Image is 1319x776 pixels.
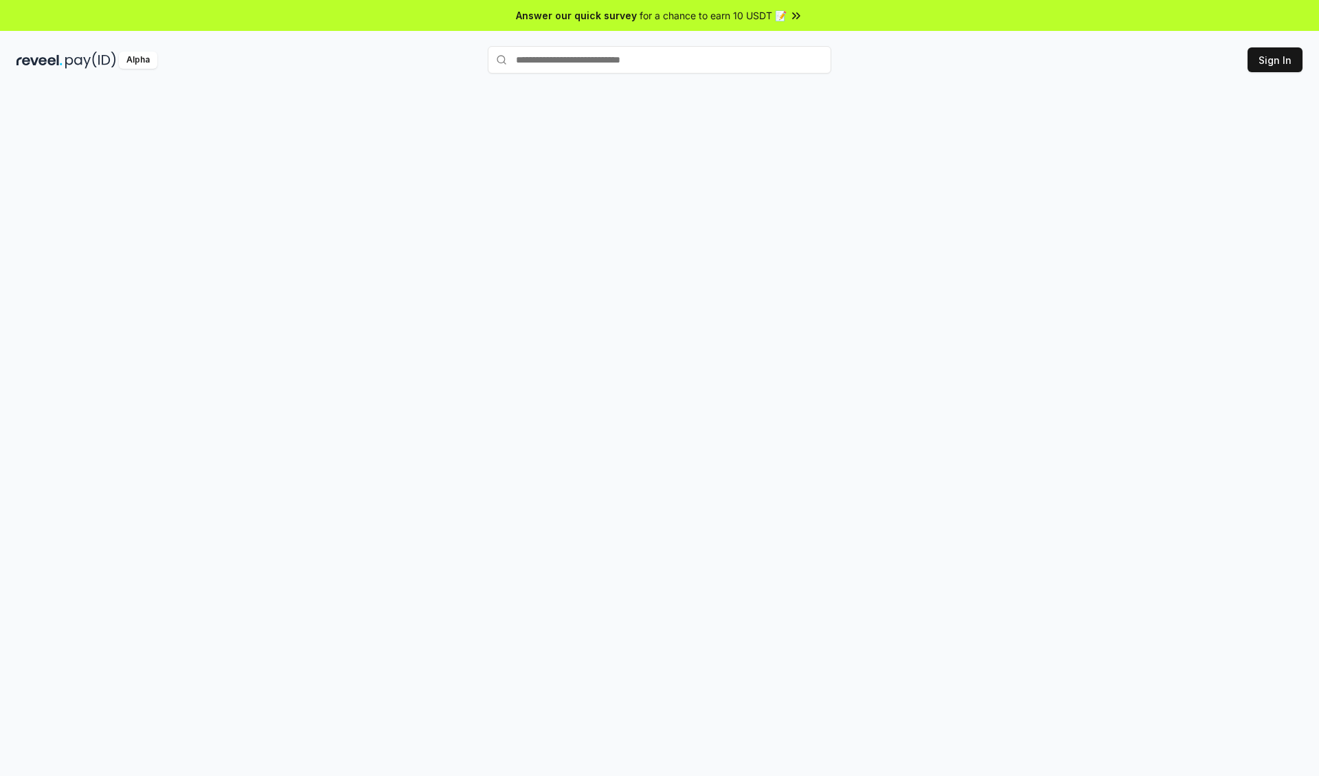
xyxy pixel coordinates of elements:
span: for a chance to earn 10 USDT 📝 [640,8,787,23]
img: reveel_dark [16,52,63,69]
button: Sign In [1248,47,1303,72]
div: Alpha [119,52,157,69]
img: pay_id [65,52,116,69]
span: Answer our quick survey [516,8,637,23]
